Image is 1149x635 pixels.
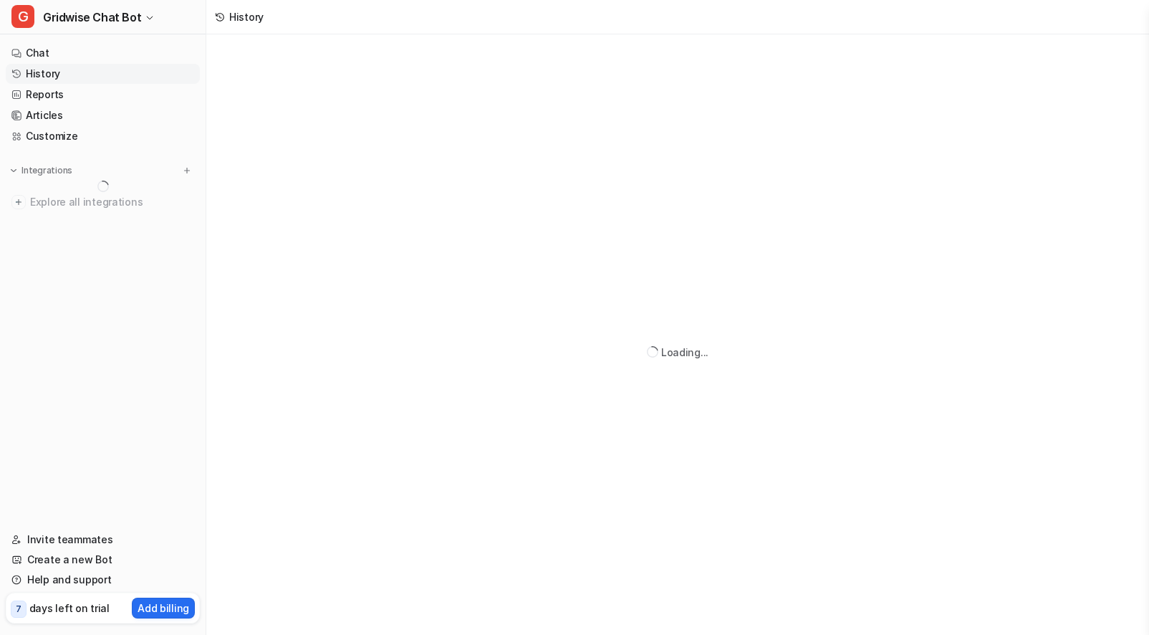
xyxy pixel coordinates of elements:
[6,530,200,550] a: Invite teammates
[9,166,19,176] img: expand menu
[6,64,200,84] a: History
[6,163,77,178] button: Integrations
[43,7,141,27] span: Gridwise Chat Bot
[29,601,110,616] p: days left on trial
[6,192,200,212] a: Explore all integrations
[6,550,200,570] a: Create a new Bot
[11,195,26,209] img: explore all integrations
[16,603,21,616] p: 7
[6,105,200,125] a: Articles
[6,43,200,63] a: Chat
[132,598,195,619] button: Add billing
[182,166,192,176] img: menu_add.svg
[138,601,189,616] p: Add billing
[11,5,34,28] span: G
[6,85,200,105] a: Reports
[6,570,200,590] a: Help and support
[6,126,200,146] a: Customize
[229,9,264,24] div: History
[30,191,194,214] span: Explore all integrations
[661,345,708,360] div: Loading...
[21,165,72,176] p: Integrations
